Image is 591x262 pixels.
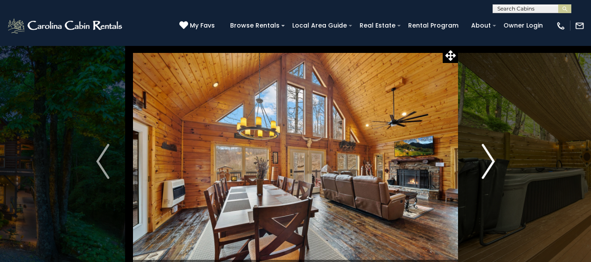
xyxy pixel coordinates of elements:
[499,19,547,32] a: Owner Login
[226,19,284,32] a: Browse Rentals
[96,144,109,179] img: arrow
[575,21,584,31] img: mail-regular-white.png
[288,19,351,32] a: Local Area Guide
[355,19,400,32] a: Real Estate
[7,17,125,35] img: White-1-2.png
[467,19,495,32] a: About
[482,144,495,179] img: arrow
[190,21,215,30] span: My Favs
[179,21,217,31] a: My Favs
[404,19,463,32] a: Rental Program
[556,21,566,31] img: phone-regular-white.png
